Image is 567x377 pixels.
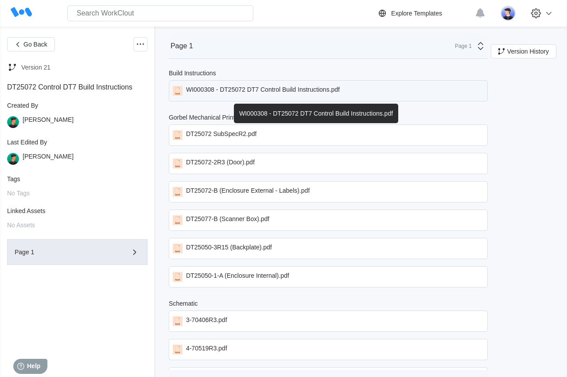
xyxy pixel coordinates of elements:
[21,64,50,71] div: Version 21
[7,175,148,183] div: Tags
[7,207,148,214] div: Linked Assets
[507,48,549,54] span: Version History
[7,153,19,165] img: user.png
[169,114,238,121] div: Gorbel Mechanical Prints
[7,116,19,128] img: user.png
[186,272,289,282] div: DT25050-1-A (Enclosure Internal).pdf
[7,190,148,197] div: No Tags
[491,44,556,58] button: Version History
[186,187,310,197] div: DT25072-B (Enclosure External - Labels).pdf
[169,300,198,307] div: Schematic
[7,83,148,91] div: DT25072 Control DT7 Build Instructions
[391,10,442,17] div: Explore Templates
[186,159,255,168] div: DT25072-2R3 (Door).pdf
[7,102,148,109] div: Created By
[171,42,193,50] div: Page 1
[169,70,216,77] div: Build Instructions
[186,130,257,140] div: DT25072 SubSpecR2.pdf
[7,37,55,51] button: Go Back
[7,222,148,229] div: No Assets
[15,249,115,255] div: Page 1
[23,41,47,47] span: Go Back
[450,43,472,49] div: Page 1
[7,139,148,146] div: Last Edited By
[234,104,398,123] div: WI000308 - DT25072 DT7 Control Build Instructions.pdf
[7,239,148,265] button: Page 1
[186,316,227,326] div: 3-70406R3.pdf
[377,8,470,19] a: Explore Templates
[501,6,516,21] img: user-5.png
[186,244,272,253] div: DT25050-3R15 (Backplate).pdf
[186,215,269,225] div: DT25077-B (Scanner Box).pdf
[23,116,74,128] div: [PERSON_NAME]
[186,345,227,354] div: 4-70519R3.pdf
[67,5,253,21] input: Search WorkClout
[23,153,74,165] div: [PERSON_NAME]
[186,86,340,96] div: WI000308 - DT25072 DT7 Control Build Instructions.pdf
